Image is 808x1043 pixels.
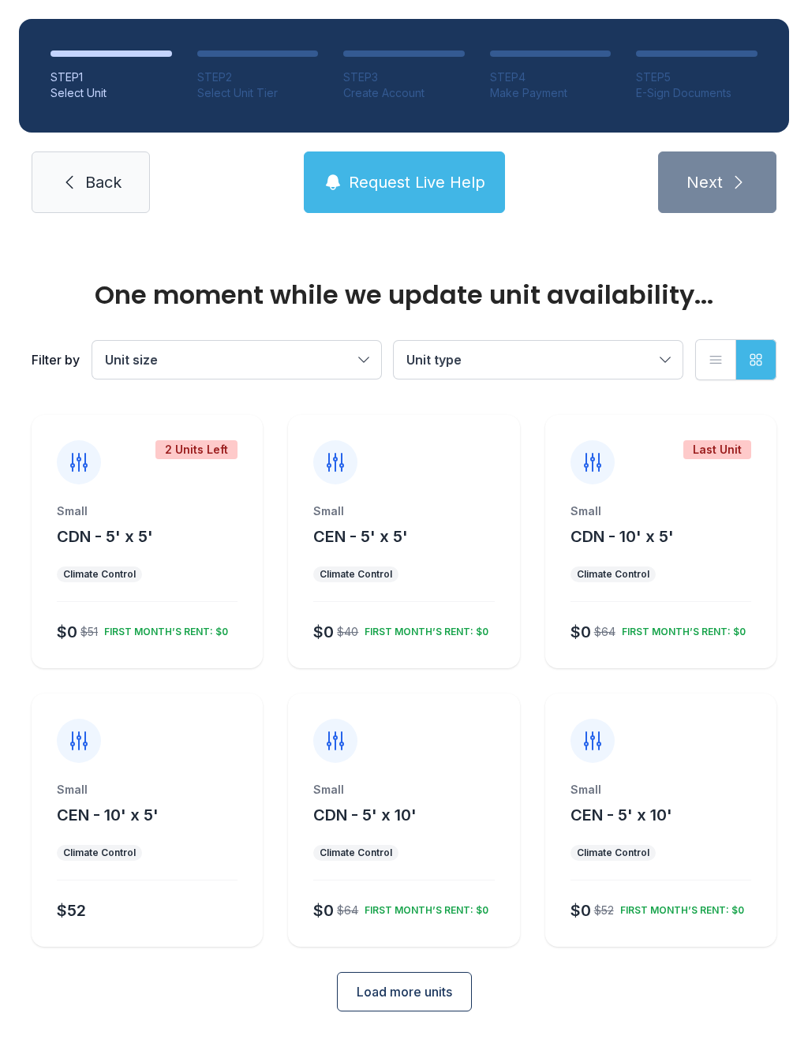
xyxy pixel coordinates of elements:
button: CDN - 5' x 10' [313,804,417,826]
button: Unit size [92,341,381,379]
button: CEN - 5' x 5' [313,525,408,548]
div: Small [313,782,494,798]
div: $51 [80,624,98,640]
button: Unit type [394,341,683,379]
span: CDN - 10' x 5' [570,527,674,546]
button: CDN - 5' x 5' [57,525,153,548]
div: $0 [313,621,334,643]
div: Select Unit Tier [197,85,319,101]
div: $64 [594,624,615,640]
span: CEN - 5' x 10' [570,806,672,824]
div: STEP 3 [343,69,465,85]
div: Create Account [343,85,465,101]
div: $64 [337,903,358,918]
span: CDN - 5' x 10' [313,806,417,824]
div: Climate Control [577,847,649,859]
div: One moment while we update unit availability... [32,282,776,308]
span: Unit type [406,352,462,368]
div: $0 [570,899,591,922]
button: CEN - 5' x 10' [570,804,672,826]
div: Climate Control [320,847,392,859]
span: Back [85,171,122,193]
span: Unit size [105,352,158,368]
div: E-Sign Documents [636,85,757,101]
div: STEP 5 [636,69,757,85]
button: CDN - 10' x 5' [570,525,674,548]
button: CEN - 10' x 5' [57,804,159,826]
div: FIRST MONTH’S RENT: $0 [358,898,488,917]
div: Small [313,503,494,519]
div: Make Payment [490,85,612,101]
div: Small [57,782,238,798]
div: $52 [57,899,86,922]
div: Select Unit [50,85,172,101]
span: Next [686,171,723,193]
span: CDN - 5' x 5' [57,527,153,546]
div: FIRST MONTH’S RENT: $0 [615,619,746,638]
div: $52 [594,903,614,918]
div: Filter by [32,350,80,369]
span: Request Live Help [349,171,485,193]
div: Small [570,782,751,798]
div: FIRST MONTH’S RENT: $0 [614,898,744,917]
div: $40 [337,624,358,640]
div: Climate Control [577,568,649,581]
span: CEN - 5' x 5' [313,527,408,546]
div: Last Unit [683,440,751,459]
div: STEP 1 [50,69,172,85]
div: STEP 4 [490,69,612,85]
div: Climate Control [320,568,392,581]
div: $0 [313,899,334,922]
div: Climate Control [63,847,136,859]
span: CEN - 10' x 5' [57,806,159,824]
div: FIRST MONTH’S RENT: $0 [358,619,488,638]
div: Small [570,503,751,519]
div: $0 [570,621,591,643]
div: Small [57,503,238,519]
div: $0 [57,621,77,643]
div: 2 Units Left [155,440,238,459]
span: Load more units [357,982,452,1001]
div: Climate Control [63,568,136,581]
div: FIRST MONTH’S RENT: $0 [98,619,228,638]
div: STEP 2 [197,69,319,85]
